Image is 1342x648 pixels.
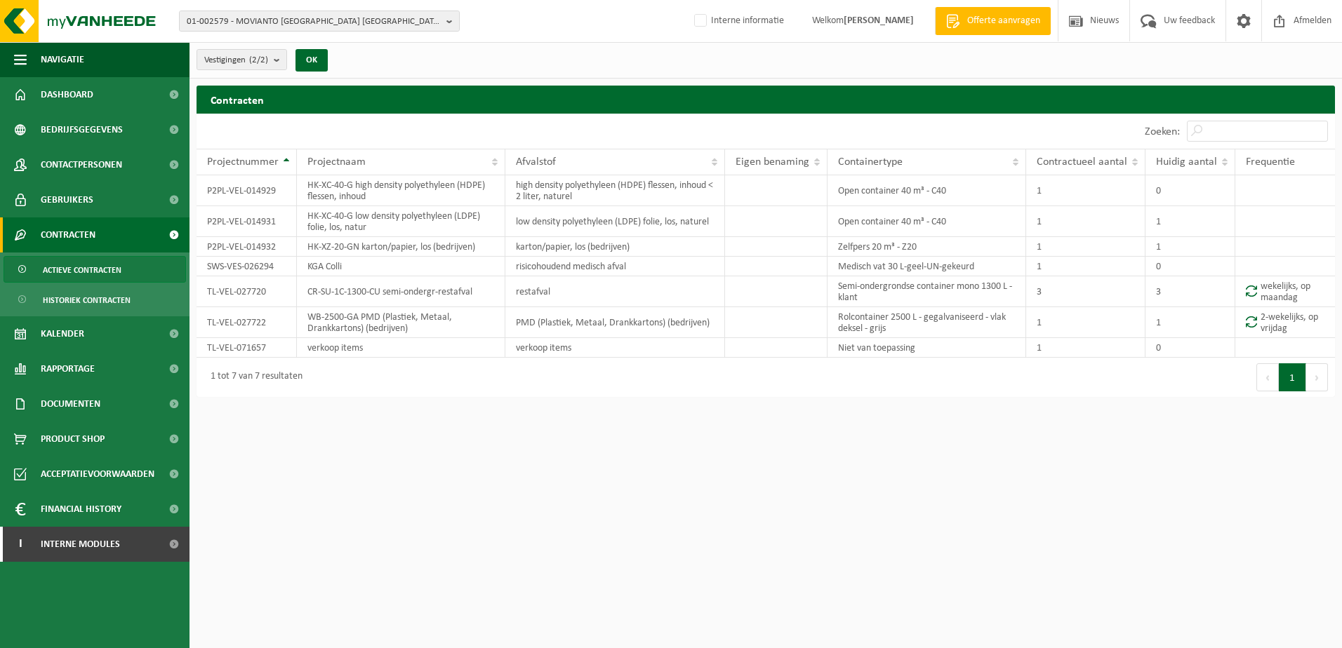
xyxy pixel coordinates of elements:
span: Navigatie [41,42,84,77]
span: Contracten [41,217,95,252]
span: Afvalstof [516,156,556,168]
span: Historiek contracten [43,287,131,313]
td: 3 [1026,276,1145,307]
h2: Contracten [197,86,1335,113]
span: Financial History [41,492,121,527]
td: TL-VEL-071657 [197,338,297,358]
a: Offerte aanvragen [935,7,1051,35]
button: Vestigingen(2/2) [197,49,287,70]
a: Historiek contracten [4,286,186,313]
td: karton/papier, los (bedrijven) [505,237,726,257]
td: 0 [1145,338,1235,358]
td: 1 [1145,307,1235,338]
button: Previous [1256,363,1279,391]
strong: [PERSON_NAME] [844,15,914,26]
count: (2/2) [249,55,268,65]
td: 1 [1026,175,1145,206]
td: risicohoudend medisch afval [505,257,726,276]
span: Offerte aanvragen [964,14,1044,28]
td: 1 [1026,338,1145,358]
label: Interne informatie [691,11,784,32]
td: verkoop items [297,338,505,358]
span: Kalender [41,316,84,351]
td: 0 [1145,257,1235,276]
span: Gebruikers [41,182,93,217]
span: Documenten [41,386,100,421]
td: Open container 40 m³ - C40 [828,175,1025,206]
span: Frequentie [1246,156,1295,168]
td: HK-XC-40-G high density polyethyleen (HDPE) flessen, inhoud [297,175,505,206]
div: 1 tot 7 van 7 resultaten [204,365,303,390]
td: P2PL-VEL-014931 [197,206,297,237]
span: Vestigingen [204,50,268,71]
td: 1 [1145,237,1235,257]
td: Medisch vat 30 L-geel-UN-gekeurd [828,257,1025,276]
td: WB-2500-GA PMD (Plastiek, Metaal, Drankkartons) (bedrijven) [297,307,505,338]
span: Acceptatievoorwaarden [41,457,154,492]
label: Zoeken: [1145,126,1180,137]
td: 1 [1145,206,1235,237]
span: Contactpersonen [41,147,122,182]
td: Open container 40 m³ - C40 [828,206,1025,237]
td: 1 [1026,307,1145,338]
td: TL-VEL-027722 [197,307,297,338]
span: Eigen benaming [736,156,809,168]
a: Actieve contracten [4,256,186,283]
td: KGA Colli [297,257,505,276]
td: 0 [1145,175,1235,206]
td: restafval [505,276,726,307]
td: 1 [1026,237,1145,257]
td: verkoop items [505,338,726,358]
td: Niet van toepassing [828,338,1025,358]
td: wekelijks, op maandag [1235,276,1335,307]
span: Projectnaam [307,156,366,168]
td: HK-XC-40-G low density polyethyleen (LDPE) folie, los, natur [297,206,505,237]
td: Zelfpers 20 m³ - Z20 [828,237,1025,257]
button: OK [295,49,328,72]
td: 1 [1026,206,1145,237]
td: 2-wekelijks, op vrijdag [1235,307,1335,338]
td: HK-XZ-20-GN karton/papier, los (bedrijven) [297,237,505,257]
td: low density polyethyleen (LDPE) folie, los, naturel [505,206,726,237]
td: 3 [1145,276,1235,307]
td: Rolcontainer 2500 L - gegalvaniseerd - vlak deksel - grijs [828,307,1025,338]
button: 01-002579 - MOVIANTO [GEOGRAPHIC_DATA] [GEOGRAPHIC_DATA] - [GEOGRAPHIC_DATA] [179,11,460,32]
td: P2PL-VEL-014929 [197,175,297,206]
span: Product Shop [41,421,105,457]
span: Contractueel aantal [1037,156,1127,168]
td: high density polyethyleen (HDPE) flessen, inhoud < 2 liter, naturel [505,175,726,206]
td: CR-SU-1C-1300-CU semi-ondergr-restafval [297,276,505,307]
td: TL-VEL-027720 [197,276,297,307]
span: Interne modules [41,527,120,562]
span: Dashboard [41,77,93,112]
button: Next [1306,363,1328,391]
td: 1 [1026,257,1145,276]
span: I [14,527,27,562]
td: Semi-ondergrondse container mono 1300 L - klant [828,276,1025,307]
span: 01-002579 - MOVIANTO [GEOGRAPHIC_DATA] [GEOGRAPHIC_DATA] - [GEOGRAPHIC_DATA] [187,11,441,32]
td: P2PL-VEL-014932 [197,237,297,257]
span: Bedrijfsgegevens [41,112,123,147]
td: SWS-VES-026294 [197,257,297,276]
span: Rapportage [41,351,95,386]
button: 1 [1279,363,1306,391]
span: Projectnummer [207,156,279,168]
span: Huidig aantal [1156,156,1217,168]
span: Actieve contracten [43,257,121,283]
span: Containertype [838,156,903,168]
td: PMD (Plastiek, Metaal, Drankkartons) (bedrijven) [505,307,726,338]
